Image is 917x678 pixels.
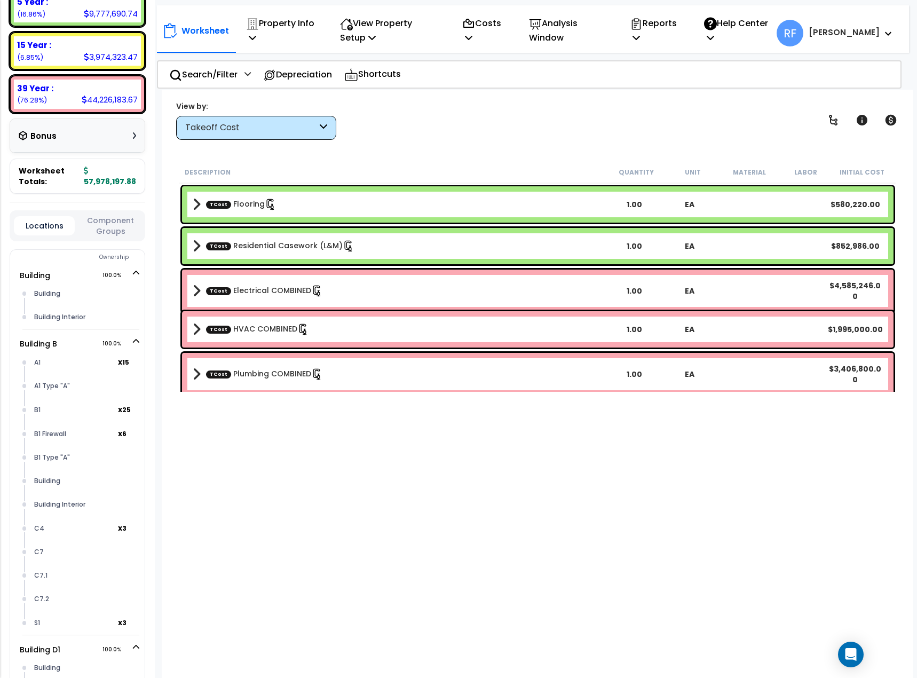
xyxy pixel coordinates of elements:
[17,10,45,19] small: 16.86442679086607%
[84,8,138,19] div: 9,777,690.74
[31,451,139,464] div: B1 Type "A"
[181,23,229,38] p: Worksheet
[17,40,51,51] b: 15 Year :
[31,569,139,582] div: C7.1
[80,215,141,237] button: Component Groups
[31,498,139,511] div: Building Interior
[118,403,139,416] span: location multiplier
[206,199,276,210] a: Custom Item
[840,168,884,177] small: Initial Cost
[82,94,138,105] div: 44,226,183.67
[31,356,118,369] div: A1
[704,16,771,45] p: Help Center
[685,168,701,177] small: Unit
[257,62,338,87] div: Depreciation
[31,617,118,629] div: S1
[176,101,336,112] div: View by:
[17,96,47,105] small: 76.28071462653014%
[31,428,118,440] div: B1 Firewall
[206,242,231,250] span: TCost
[827,324,882,335] div: $1,995,000.00
[118,357,129,367] b: x
[122,619,127,627] small: 3
[31,380,139,392] div: A1 Type "A"
[206,370,231,378] span: TCost
[344,67,401,82] p: Shortcuts
[31,475,139,487] div: Building
[606,369,661,380] div: 1.00
[606,199,661,210] div: 1.00
[31,251,145,264] div: Ownership
[606,241,661,251] div: 1.00
[118,404,131,415] b: x
[122,430,127,438] small: 6
[118,522,139,535] span: location multiplier
[20,338,57,349] a: Building B 100.0%
[462,16,506,45] p: Costs
[827,199,882,210] div: $580,220.00
[206,324,309,335] a: Custom Item
[31,546,139,558] div: C7
[31,593,139,605] div: C7.2
[340,16,439,45] p: View Property Setup
[206,200,231,208] span: TCost
[14,216,75,235] button: Locations
[17,53,43,62] small: 6.854858582603792%
[827,364,882,385] div: $3,406,800.00
[122,358,129,367] small: 15
[118,428,127,439] b: x
[662,369,717,380] div: EA
[529,16,607,45] p: Analysis Window
[827,241,882,251] div: $852,986.00
[118,427,139,440] span: location multiplier
[31,404,118,416] div: B1
[31,522,118,535] div: C4
[662,286,717,296] div: EA
[20,270,50,281] a: Building 100.0%
[662,324,717,335] div: EA
[827,280,882,302] div: $4,585,246.00
[84,51,138,62] div: 3,974,323.47
[838,642,864,667] div: Open Intercom Messenger
[122,406,131,414] small: 25
[206,240,354,252] a: Custom Item
[777,20,803,46] span: RF
[206,368,323,380] a: Custom Item
[118,617,127,628] b: x
[185,168,231,177] small: Description
[20,644,60,655] a: Building D1 100.0%
[118,523,127,533] b: x
[185,122,317,134] div: Takeoff Cost
[606,324,661,335] div: 1.00
[630,16,681,45] p: Reports
[662,199,717,210] div: EA
[733,168,766,177] small: Material
[17,83,53,94] b: 39 Year :
[338,61,407,88] div: Shortcuts
[794,168,817,177] small: Labor
[31,287,139,300] div: Building
[30,132,57,141] h3: Bonus
[118,356,139,369] span: location multiplier
[263,67,332,82] p: Depreciation
[662,241,717,251] div: EA
[606,286,661,296] div: 1.00
[246,16,317,45] p: Property Info
[31,661,139,674] div: Building
[31,311,139,324] div: Building Interior
[619,168,654,177] small: Quantity
[102,337,131,350] span: 100.0%
[102,269,131,282] span: 100.0%
[19,165,80,187] span: Worksheet Totals:
[84,165,136,187] b: 57,978,197.88
[206,287,231,295] span: TCost
[102,643,131,656] span: 100.0%
[206,325,231,333] span: TCost
[169,67,238,82] p: Search/Filter
[122,524,127,533] small: 3
[809,27,880,38] b: [PERSON_NAME]
[206,285,323,297] a: Custom Item
[118,616,139,629] span: location multiplier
